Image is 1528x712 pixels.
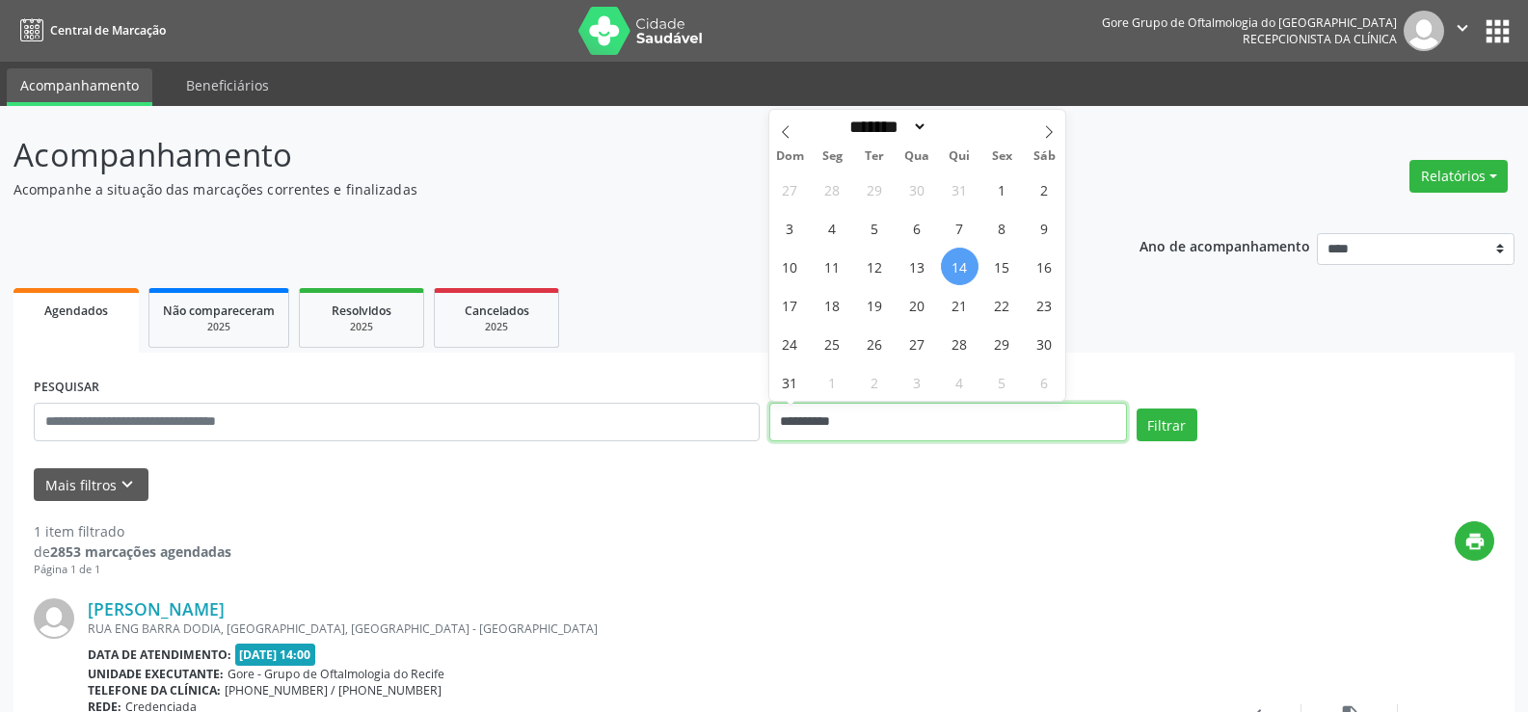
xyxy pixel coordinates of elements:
div: 1 item filtrado [34,521,231,541]
span: Julho 27, 2025 [771,171,809,208]
span: Seg [811,150,853,163]
span: Agendados [44,303,108,319]
span: Agosto 10, 2025 [771,248,809,285]
span: Agosto 24, 2025 [771,325,809,362]
span: Agosto 22, 2025 [983,286,1021,324]
span: Sex [980,150,1023,163]
span: Agosto 30, 2025 [1026,325,1063,362]
span: Setembro 5, 2025 [983,363,1021,401]
span: Agosto 23, 2025 [1026,286,1063,324]
span: [PHONE_NUMBER] / [PHONE_NUMBER] [225,682,442,699]
a: Beneficiários [173,68,282,102]
button: Filtrar [1137,409,1197,441]
span: Agosto 11, 2025 [814,248,851,285]
div: RUA ENG BARRA DODIA, [GEOGRAPHIC_DATA], [GEOGRAPHIC_DATA] - [GEOGRAPHIC_DATA] [88,620,1205,637]
span: Agosto 16, 2025 [1026,248,1063,285]
span: Agosto 1, 2025 [983,171,1021,208]
span: Não compareceram [163,303,275,319]
span: Agosto 18, 2025 [814,286,851,324]
button: apps [1481,14,1515,48]
button: print [1455,521,1494,561]
span: Recepcionista da clínica [1243,31,1397,47]
span: Agosto 29, 2025 [983,325,1021,362]
span: Julho 31, 2025 [941,171,978,208]
span: Agosto 17, 2025 [771,286,809,324]
span: Cancelados [465,303,529,319]
span: Agosto 27, 2025 [898,325,936,362]
span: Julho 30, 2025 [898,171,936,208]
span: Agosto 20, 2025 [898,286,936,324]
span: Julho 29, 2025 [856,171,894,208]
span: Agosto 13, 2025 [898,248,936,285]
strong: 2853 marcações agendadas [50,542,231,561]
span: [DATE] 14:00 [235,644,316,666]
span: Agosto 5, 2025 [856,209,894,247]
span: Agosto 31, 2025 [771,363,809,401]
span: Agosto 21, 2025 [941,286,978,324]
span: Agosto 25, 2025 [814,325,851,362]
b: Data de atendimento: [88,646,231,663]
a: Acompanhamento [7,68,152,106]
img: img [1404,11,1444,51]
span: Ter [853,150,896,163]
p: Ano de acompanhamento [1139,233,1310,257]
a: Central de Marcação [13,14,166,46]
a: [PERSON_NAME] [88,598,225,620]
span: Agosto 12, 2025 [856,248,894,285]
button: Mais filtroskeyboard_arrow_down [34,468,148,502]
span: Central de Marcação [50,22,166,39]
span: Agosto 3, 2025 [771,209,809,247]
div: Gore Grupo de Oftalmologia do [GEOGRAPHIC_DATA] [1102,14,1397,31]
span: Agosto 2, 2025 [1026,171,1063,208]
label: PESQUISAR [34,373,99,403]
i:  [1452,17,1473,39]
div: 2025 [163,320,275,334]
span: Dom [769,150,812,163]
i: keyboard_arrow_down [117,474,138,495]
div: Página 1 de 1 [34,562,231,578]
div: de [34,541,231,562]
span: Julho 28, 2025 [814,171,851,208]
span: Setembro 1, 2025 [814,363,851,401]
span: Agosto 6, 2025 [898,209,936,247]
span: Setembro 3, 2025 [898,363,936,401]
button: Relatórios [1409,160,1508,193]
span: Qui [938,150,980,163]
input: Year [927,117,991,137]
span: Agosto 8, 2025 [983,209,1021,247]
span: Gore - Grupo de Oftalmologia do Recife [228,666,444,682]
i: print [1464,531,1486,552]
span: Resolvidos [332,303,391,319]
select: Month [844,117,928,137]
b: Unidade executante: [88,666,224,682]
p: Acompanhe a situação das marcações correntes e finalizadas [13,179,1064,199]
span: Agosto 26, 2025 [856,325,894,362]
button:  [1444,11,1481,51]
span: Agosto 19, 2025 [856,286,894,324]
span: Qua [896,150,938,163]
span: Agosto 28, 2025 [941,325,978,362]
span: Sáb [1023,150,1065,163]
span: Agosto 15, 2025 [983,248,1021,285]
b: Telefone da clínica: [88,682,221,699]
span: Agosto 4, 2025 [814,209,851,247]
span: Setembro 2, 2025 [856,363,894,401]
span: Setembro 6, 2025 [1026,363,1063,401]
div: 2025 [448,320,545,334]
p: Acompanhamento [13,131,1064,179]
span: Agosto 9, 2025 [1026,209,1063,247]
div: 2025 [313,320,410,334]
img: img [34,598,74,639]
span: Setembro 4, 2025 [941,363,978,401]
span: Agosto 14, 2025 [941,248,978,285]
span: Agosto 7, 2025 [941,209,978,247]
